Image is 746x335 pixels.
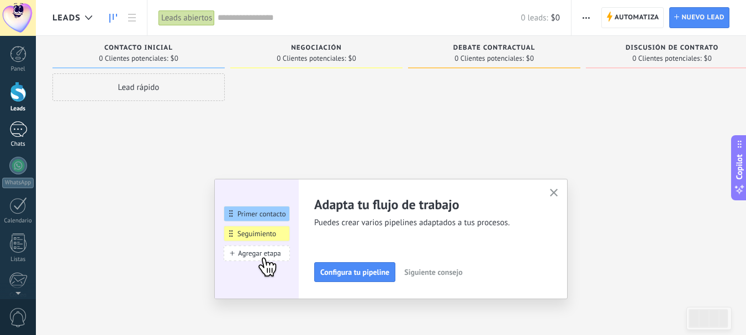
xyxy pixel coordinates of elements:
[291,44,342,52] span: Negociación
[551,13,560,23] span: $0
[348,55,356,62] span: $0
[320,268,389,276] span: Configura tu pipeline
[52,13,81,23] span: Leads
[414,44,575,54] div: Debate contractual
[2,178,34,188] div: WhatsApp
[521,13,548,23] span: 0 leads:
[314,217,536,228] span: Puedes crear varios pipelines adaptados a tus procesos.
[2,217,34,225] div: Calendario
[314,262,395,282] button: Configura tu pipeline
[236,44,397,54] div: Negociación
[601,7,664,28] a: Automatiza
[2,105,34,113] div: Leads
[2,256,34,263] div: Listas
[2,141,34,148] div: Chats
[2,66,34,73] div: Panel
[52,73,225,101] div: Lead rápido
[526,55,534,62] span: $0
[171,55,178,62] span: $0
[454,55,523,62] span: 0 Clientes potenciales:
[399,264,467,280] button: Siguiente consejo
[58,44,219,54] div: Contacto inicial
[578,7,594,28] button: Más
[669,7,729,28] a: Nuevo lead
[158,10,215,26] div: Leads abiertos
[453,44,535,52] span: Debate contractual
[104,44,173,52] span: Contacto inicial
[632,55,701,62] span: 0 Clientes potenciales:
[277,55,346,62] span: 0 Clientes potenciales:
[99,55,168,62] span: 0 Clientes potenciales:
[615,8,659,28] span: Automatiza
[626,44,718,52] span: Discusión de contrato
[734,154,745,179] span: Copilot
[704,55,712,62] span: $0
[681,8,724,28] span: Nuevo lead
[104,7,123,29] a: Leads
[123,7,141,29] a: Lista
[314,196,536,213] h2: Adapta tu flujo de trabajo
[404,268,462,276] span: Siguiente consejo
